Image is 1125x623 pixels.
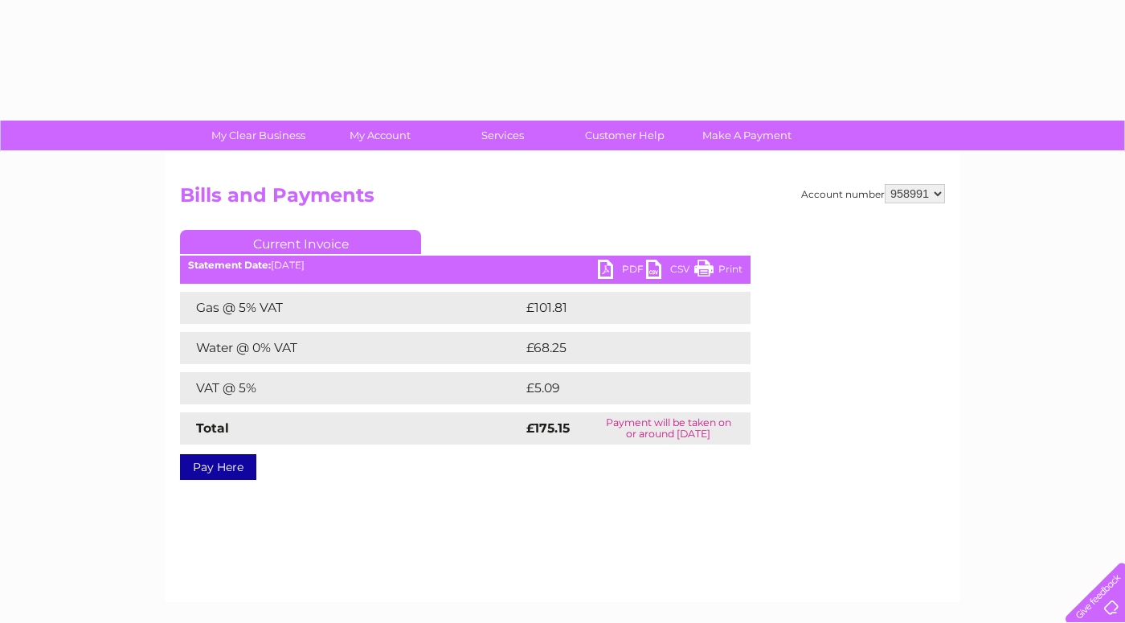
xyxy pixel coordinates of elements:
[192,121,325,150] a: My Clear Business
[598,260,646,283] a: PDF
[522,372,714,404] td: £5.09
[180,372,522,404] td: VAT @ 5%
[180,184,945,215] h2: Bills and Payments
[522,332,718,364] td: £68.25
[180,292,522,324] td: Gas @ 5% VAT
[681,121,813,150] a: Make A Payment
[196,420,229,436] strong: Total
[586,412,751,445] td: Payment will be taken on or around [DATE]
[180,230,421,254] a: Current Invoice
[694,260,742,283] a: Print
[180,454,256,480] a: Pay Here
[558,121,691,150] a: Customer Help
[436,121,569,150] a: Services
[801,184,945,203] div: Account number
[522,292,718,324] td: £101.81
[314,121,447,150] a: My Account
[188,259,271,271] b: Statement Date:
[646,260,694,283] a: CSV
[526,420,570,436] strong: £175.15
[180,260,751,271] div: [DATE]
[180,332,522,364] td: Water @ 0% VAT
